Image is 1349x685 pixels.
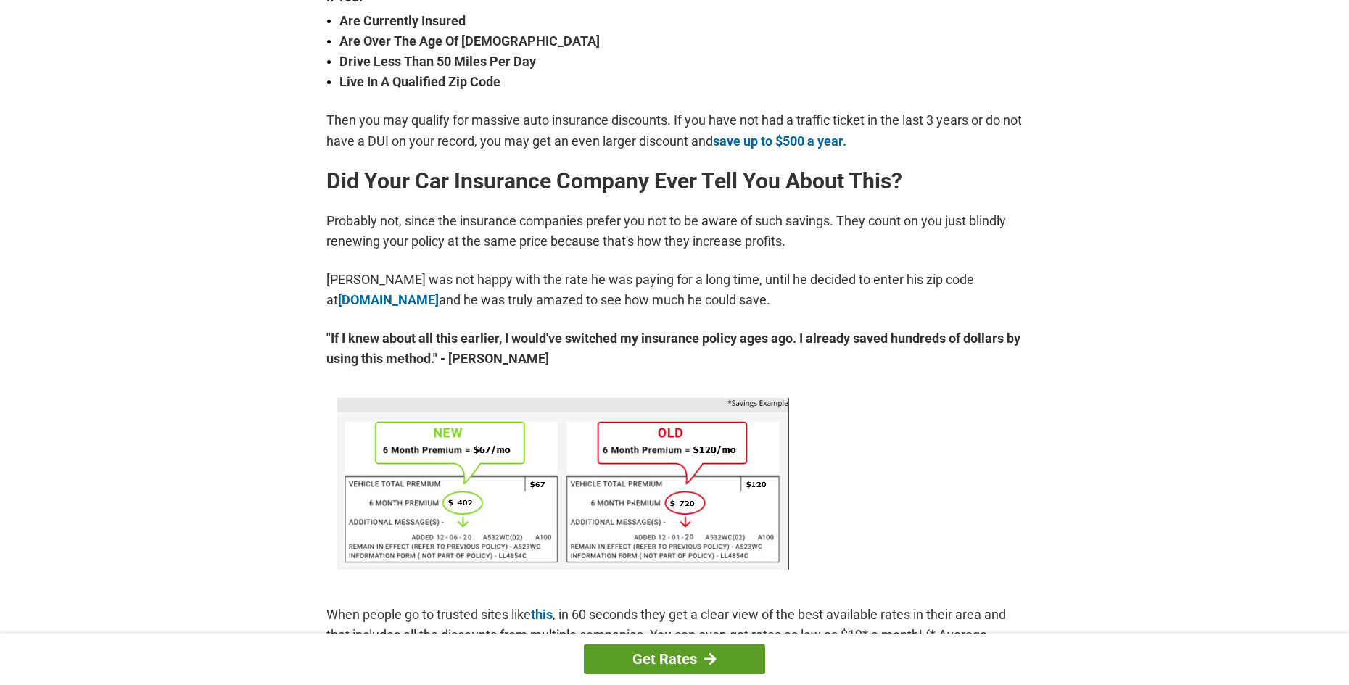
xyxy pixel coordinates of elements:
[713,133,846,149] a: save up to $500 a year.
[338,292,439,307] a: [DOMAIN_NAME]
[339,51,1023,72] strong: Drive Less Than 50 Miles Per Day
[326,270,1023,310] p: [PERSON_NAME] was not happy with the rate he was paying for a long time, until he decided to ente...
[531,607,553,622] a: this
[326,605,1023,665] p: When people go to trusted sites like , in 60 seconds they get a clear view of the best available ...
[326,211,1023,252] p: Probably not, since the insurance companies prefer you not to be aware of such savings. They coun...
[326,170,1023,193] h2: Did Your Car Insurance Company Ever Tell You About This?
[339,72,1023,92] strong: Live In A Qualified Zip Code
[339,31,1023,51] strong: Are Over The Age Of [DEMOGRAPHIC_DATA]
[326,328,1023,369] strong: "If I knew about all this earlier, I would've switched my insurance policy ages ago. I already sa...
[339,11,1023,31] strong: Are Currently Insured
[326,110,1023,151] p: Then you may qualify for massive auto insurance discounts. If you have not had a traffic ticket i...
[584,644,765,674] a: Get Rates
[337,398,789,570] img: savings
